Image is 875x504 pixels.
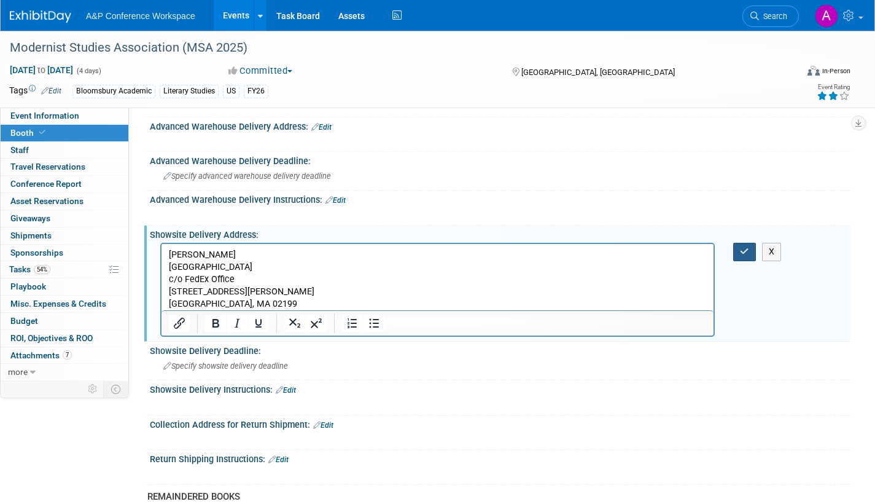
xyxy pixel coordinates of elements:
span: [GEOGRAPHIC_DATA], [GEOGRAPHIC_DATA] [521,68,675,77]
a: Shipments [1,227,128,244]
span: [DATE] [DATE] [9,65,74,76]
div: Showsite Delivery Address: [150,226,850,241]
a: Edit [313,421,333,430]
span: Sponsorships [10,248,63,258]
span: Booth [10,128,48,138]
img: Format-Inperson.png [807,66,820,76]
div: Event Format [726,64,850,82]
span: Specify advanced warehouse delivery deadline [163,171,331,181]
a: Giveaways [1,210,128,227]
a: Conference Report [1,176,128,192]
a: Edit [276,386,296,395]
span: 7 [63,350,72,360]
td: Toggle Event Tabs [104,381,129,397]
span: ROI, Objectives & ROO [10,333,93,343]
div: Advanced Warehouse Delivery Deadline: [150,152,850,167]
div: Return Shipping Instructions: [150,450,850,466]
button: Committed [224,65,297,77]
div: REMAINDERED BOOKS [147,490,841,503]
div: Modernist Studies Association (MSA 2025) [6,37,779,59]
button: Insert/edit link [169,315,190,332]
a: Staff [1,142,128,159]
a: Sponsorships [1,245,128,261]
span: Event Information [10,111,79,120]
button: Superscript [306,315,327,332]
span: Playbook [10,282,46,291]
div: Showsite Delivery Deadline: [150,342,850,357]
button: Underline [248,315,269,332]
div: US [223,85,239,98]
span: Budget [10,316,38,326]
a: Misc. Expenses & Credits [1,296,128,312]
span: (4 days) [76,67,101,75]
a: Asset Reservations [1,193,128,210]
div: Literary Studies [160,85,219,98]
div: Advanced Warehouse Delivery Instructions: [150,191,850,207]
div: Event Rating [817,84,850,90]
span: Misc. Expenses & Credits [10,299,106,309]
a: Edit [325,196,346,205]
div: FY26 [244,85,268,98]
a: Edit [311,123,332,132]
a: Search [742,6,799,27]
img: ExhibitDay [10,10,71,23]
a: Playbook [1,278,128,295]
a: Booth [1,125,128,141]
td: Tags [9,84,61,98]
span: Giveaways [10,213,50,223]
a: Tasks54% [1,261,128,278]
a: more [1,364,128,380]
span: Attachments [10,350,72,360]
td: Personalize Event Tab Strip [82,381,104,397]
div: Advanced Warehouse Delivery Address: [150,117,850,133]
span: 54% [34,265,50,274]
div: Bloomsbury Academic [72,85,155,98]
span: Specify showsite delivery deadline [163,361,288,371]
div: Collection Address for Return Shipment: [150,415,850,431]
span: Tasks [9,264,50,274]
button: Subscript [284,315,305,332]
a: Event Information [1,108,128,124]
button: Numbered list [342,315,363,332]
span: Staff [10,145,29,155]
a: ROI, Objectives & ROO [1,330,128,347]
a: Attachments7 [1,347,128,364]
span: Conference Report [10,179,82,189]
span: to [36,65,47,75]
button: Italic [227,315,247,332]
span: Asset Reservations [10,196,84,206]
span: more [8,367,28,377]
button: X [762,243,782,261]
a: Budget [1,313,128,329]
iframe: Rich Text Area [161,244,714,310]
button: Bold [205,315,226,332]
a: Edit [41,87,61,95]
span: Shipments [10,230,52,240]
div: Showsite Delivery Instructions: [150,380,850,396]
span: A&P Conference Workspace [86,11,195,21]
span: Search [759,12,787,21]
img: Amanda Oney [815,4,838,28]
a: Edit [268,455,289,464]
i: Booth reservation complete [39,129,45,136]
div: In-Person [822,66,850,76]
a: Travel Reservations [1,159,128,175]
span: Travel Reservations [10,162,85,171]
button: Bullet list [364,315,384,332]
